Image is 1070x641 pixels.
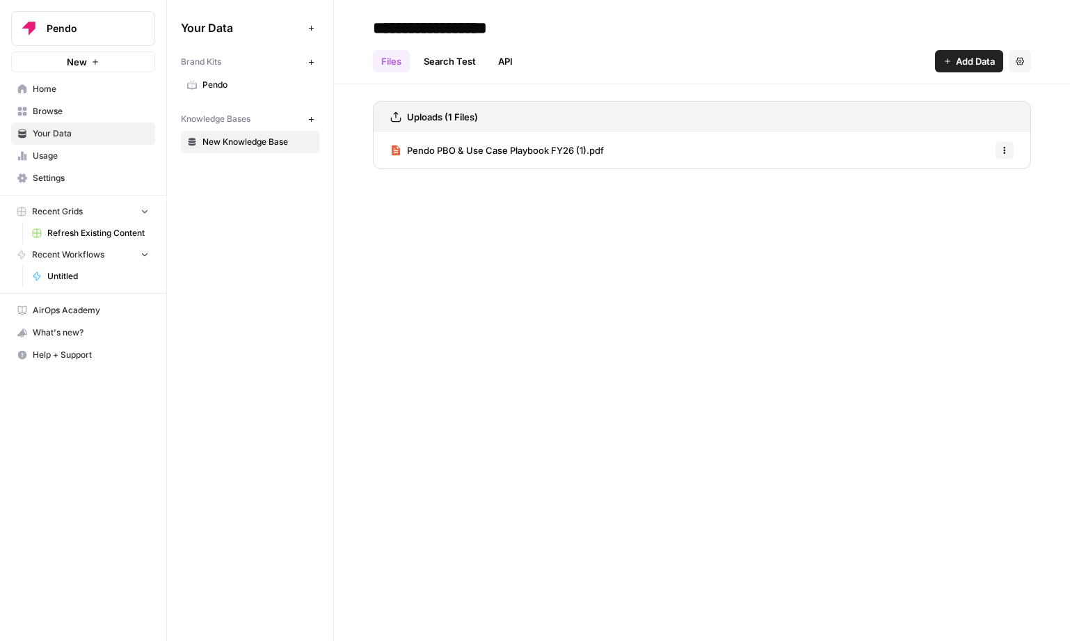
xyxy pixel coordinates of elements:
button: Recent Grids [11,201,155,222]
span: Your Data [181,19,303,36]
span: Knowledge Bases [181,113,250,125]
a: Usage [11,145,155,167]
span: Settings [33,172,149,184]
span: Usage [33,150,149,162]
button: New [11,52,155,72]
span: Recent Grids [32,205,83,218]
a: Home [11,78,155,100]
button: Help + Support [11,344,155,366]
img: Pendo Logo [16,16,41,41]
span: Home [33,83,149,95]
span: Recent Workflows [32,248,104,261]
button: Add Data [935,50,1003,72]
span: Untitled [47,270,149,283]
h3: Uploads (1 Files) [407,110,478,124]
span: Add Data [956,54,995,68]
span: New Knowledge Base [202,136,313,148]
a: AirOps Academy [11,299,155,322]
button: Recent Workflows [11,244,155,265]
div: What's new? [12,322,154,343]
a: New Knowledge Base [181,131,319,153]
a: Refresh Existing Content [26,222,155,244]
span: Pendo [202,79,313,91]
span: Pendo [47,22,131,35]
button: Workspace: Pendo [11,11,155,46]
span: Pendo PBO & Use Case Playbook FY26 (1).pdf [407,143,604,157]
a: Your Data [11,122,155,145]
a: API [490,50,521,72]
span: Refresh Existing Content [47,227,149,239]
a: Search Test [415,50,484,72]
span: Help + Support [33,349,149,361]
a: Untitled [26,265,155,287]
span: New [67,55,87,69]
a: Files [373,50,410,72]
button: What's new? [11,322,155,344]
span: Your Data [33,127,149,140]
span: Browse [33,105,149,118]
a: Uploads (1 Files) [390,102,478,132]
a: Settings [11,167,155,189]
a: Pendo PBO & Use Case Playbook FY26 (1).pdf [390,132,604,168]
a: Pendo [181,74,319,96]
span: AirOps Academy [33,304,149,317]
span: Brand Kits [181,56,221,68]
a: Browse [11,100,155,122]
